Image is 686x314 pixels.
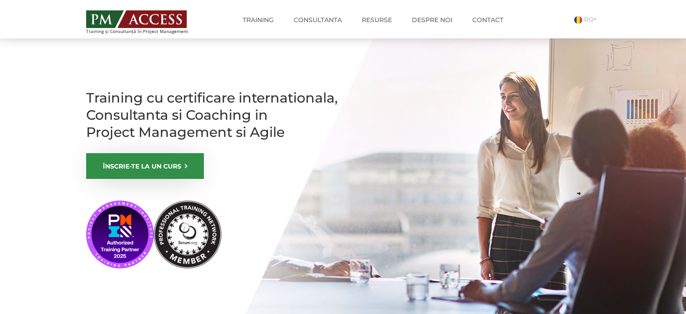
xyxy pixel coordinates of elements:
[86,10,187,28] img: PM ACCESS - Echipa traineri si consultanti certificati PMP: Narciss Popescu, Mihai Olaru, Monica ...
[86,8,205,34] a: Training și Consultanță în Project Management
[86,153,204,179] a: ÎNSCRIE-TE LA UN CURS
[86,29,205,34] span: Training și Consultanță în Project Management
[287,11,349,29] a: Consultanta
[86,89,339,141] h1: Training cu certificare internationala, Consultanta si Coaching in Project Management si Agile
[86,201,221,268] img: PMI
[465,11,510,29] a: Contact
[355,11,399,29] a: Resurse
[574,15,600,23] a: RO
[236,11,281,29] a: Training
[574,16,582,24] img: Romana
[405,11,459,29] a: Despre noi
